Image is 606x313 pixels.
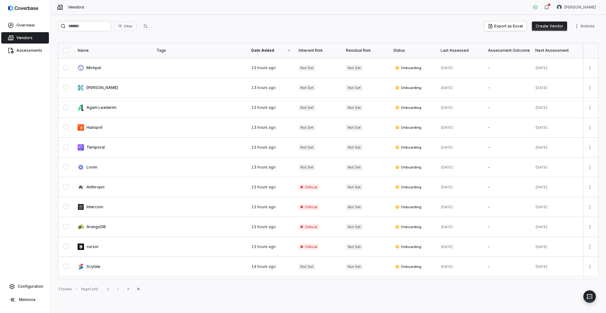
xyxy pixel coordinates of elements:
div: Last Assessed [441,48,480,53]
span: Minimize [19,297,36,302]
span: [DATE] [535,86,548,90]
span: [DATE] [535,66,548,70]
button: More actions [585,262,595,271]
button: More actions [572,21,598,31]
button: More actions [585,242,595,251]
button: Samuel Folarin avatar[PERSON_NAME] [553,3,600,12]
span: [DATE] [535,185,548,189]
button: More actions [585,162,595,172]
span: [DATE] [441,225,453,229]
span: Not Set [346,184,363,190]
td: - [484,237,532,257]
span: Critical [299,224,319,230]
td: - [484,78,532,98]
img: Samuel Folarin avatar [557,5,562,10]
button: More actions [585,143,595,152]
span: 13 hours ago [251,65,276,70]
span: 14 hours ago [251,264,276,269]
div: Name [78,48,149,53]
span: [DATE] [535,145,548,150]
span: Not Set [299,164,315,170]
span: Onboarding [395,204,421,210]
span: [DATE] [441,205,453,209]
button: More actions [585,63,595,73]
button: More actions [585,83,595,92]
span: Onboarding [395,85,421,90]
span: Onboarding [395,145,421,150]
span: Assessments [16,48,42,53]
button: Export as Excel [484,21,527,31]
div: Page 1 of 3 [81,287,98,292]
span: [DATE] [441,86,453,90]
span: [DATE] [535,165,548,169]
a: Configuration [3,281,48,292]
span: [DATE] [535,264,548,269]
span: Not Set [299,85,315,91]
div: Tags [157,48,244,53]
button: Filter [114,21,137,31]
button: More actions [585,103,595,112]
td: - [484,217,532,237]
span: Not Set [346,105,363,111]
div: 71 items [58,287,72,292]
span: Onboarding [395,185,421,190]
span: 13 hours ago [251,145,276,150]
td: - [484,197,532,217]
td: - [484,118,532,138]
td: - [484,157,532,177]
button: More actions [585,182,595,192]
td: - [484,58,532,78]
span: 13 hours ago [251,105,276,110]
a: Vendors [1,32,49,44]
span: Critical [299,184,319,190]
span: [DATE] [441,66,453,70]
span: [DATE] [441,245,453,249]
span: 13 hours ago [251,185,276,189]
span: Configuration [18,284,43,289]
span: Not Set [346,145,363,151]
span: [DATE] [535,125,548,130]
span: [DATE] [441,105,453,110]
div: • [76,287,77,291]
span: [DATE] [441,125,453,130]
span: [DATE] [441,185,453,189]
span: [DATE] [441,264,453,269]
span: Overview [16,23,35,28]
span: Onboarding [395,264,421,269]
button: More actions [585,202,595,212]
span: 13 hours ago [251,204,276,209]
span: Onboarding [395,65,421,70]
span: Vendors [68,5,84,10]
div: Status [393,48,433,53]
span: Not Set [346,224,363,230]
td: - [484,177,532,197]
span: Not Set [299,105,315,111]
span: Not Set [299,65,315,71]
span: Not Set [346,65,363,71]
span: [DATE] [535,105,548,110]
span: Not Set [346,264,363,270]
span: Not Set [346,204,363,210]
span: [DATE] [441,145,453,150]
div: Assessment Outcome [488,48,528,53]
td: - [484,98,532,118]
div: Inherent Risk [299,48,338,53]
button: Minimize [3,293,48,306]
span: 13 hours ago [251,165,276,169]
span: Onboarding [395,224,421,229]
span: Onboarding [395,165,421,170]
span: Not Set [346,164,363,170]
span: Not Set [299,125,315,131]
span: [DATE] [441,165,453,169]
td: - [484,257,532,277]
span: [DATE] [535,205,548,209]
div: Next Assessment [535,48,575,53]
span: Vendors [16,35,33,40]
button: Create Vendor [532,21,567,31]
span: 13 hours ago [251,85,276,90]
span: Onboarding [395,125,421,130]
span: Onboarding [395,244,421,249]
a: Overview [1,20,49,31]
td: - [484,138,532,157]
span: [DATE] [535,245,548,249]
